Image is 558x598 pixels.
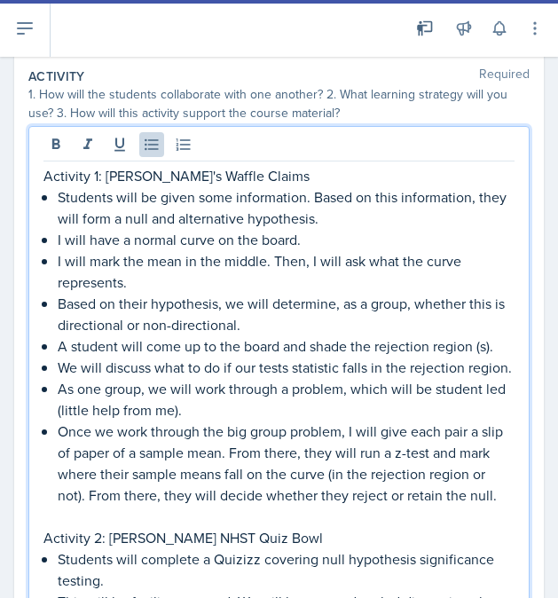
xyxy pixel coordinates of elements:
[58,229,515,250] p: I will have a normal curve on the board.
[28,67,85,85] label: Activity
[58,250,515,293] p: I will mark the mean in the middle. Then, I will ask what the curve represents.
[58,293,515,335] p: Based on their hypothesis, we will determine, as a group, whether this is directional or non-dire...
[28,85,530,122] div: 1. How will the students collaborate with one another? 2. What learning strategy will you use? 3....
[58,378,515,421] p: As one group, we will work through a problem, which will be student led (little help from me).
[58,335,515,357] p: A student will come up to the board and shade the rejection region (s).
[43,165,515,186] p: Activity 1: [PERSON_NAME]'s Waffle Claims
[43,527,515,548] p: Activity 2: [PERSON_NAME] NHST Quiz Bowl
[58,357,515,378] p: We will discuss what to do if our tests statistic falls in the rejection region.
[479,67,530,85] span: Required
[58,186,515,229] p: Students will be given some information. Based on this information, they will form a null and alt...
[58,548,515,591] p: Students will complete a Quizizz covering null hypothesis significance testing.
[58,421,515,506] p: Once we work through the big group problem, I will give each pair a slip of paper of a sample mea...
